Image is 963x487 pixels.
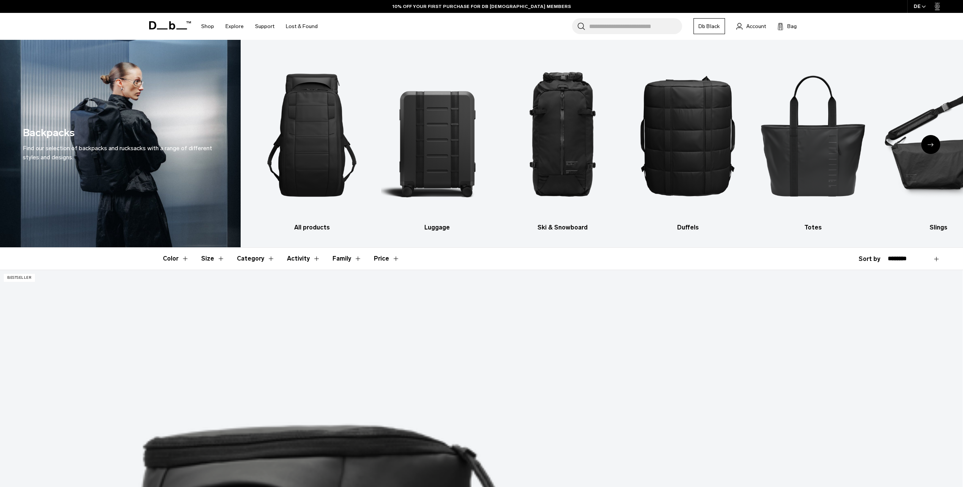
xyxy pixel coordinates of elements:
a: Shop [201,13,214,40]
h3: Duffels [632,223,744,232]
a: Db Ski & Snowboard [506,51,618,232]
p: Bestseller [4,274,35,282]
a: 10% OFF YOUR FIRST PURCHASE FOR DB [DEMOGRAPHIC_DATA] MEMBERS [392,3,571,10]
a: Db All products [256,51,368,232]
div: Next slide [921,135,940,154]
img: Db [632,51,744,219]
a: Db Duffels [632,51,744,232]
button: Toggle Price [374,248,400,270]
button: Toggle Filter [287,248,320,270]
a: Db Black [693,18,725,34]
img: Db [381,51,493,219]
li: 1 / 10 [256,51,368,232]
nav: Main Navigation [195,13,323,40]
a: Support [255,13,274,40]
button: Toggle Filter [163,248,189,270]
button: Toggle Filter [201,248,225,270]
span: Find our selection of backpacks and rucksacks with a range of different styles and designs. [23,145,212,161]
span: Account [746,22,766,30]
a: Db Luggage [381,51,493,232]
h3: Luggage [381,223,493,232]
h1: Backpacks [23,125,75,141]
h3: Totes [757,223,869,232]
h3: Ski & Snowboard [506,223,618,232]
a: Db Totes [757,51,869,232]
li: 3 / 10 [506,51,618,232]
img: Db [256,51,368,219]
a: Explore [225,13,244,40]
button: Bag [777,22,797,31]
button: Toggle Filter [333,248,362,270]
img: Db [757,51,869,219]
li: 5 / 10 [757,51,869,232]
img: Db [506,51,618,219]
span: Bag [787,22,797,30]
a: Lost & Found [286,13,318,40]
a: Account [736,22,766,31]
li: 2 / 10 [381,51,493,232]
h3: All products [256,223,368,232]
li: 4 / 10 [632,51,744,232]
button: Toggle Filter [237,248,275,270]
